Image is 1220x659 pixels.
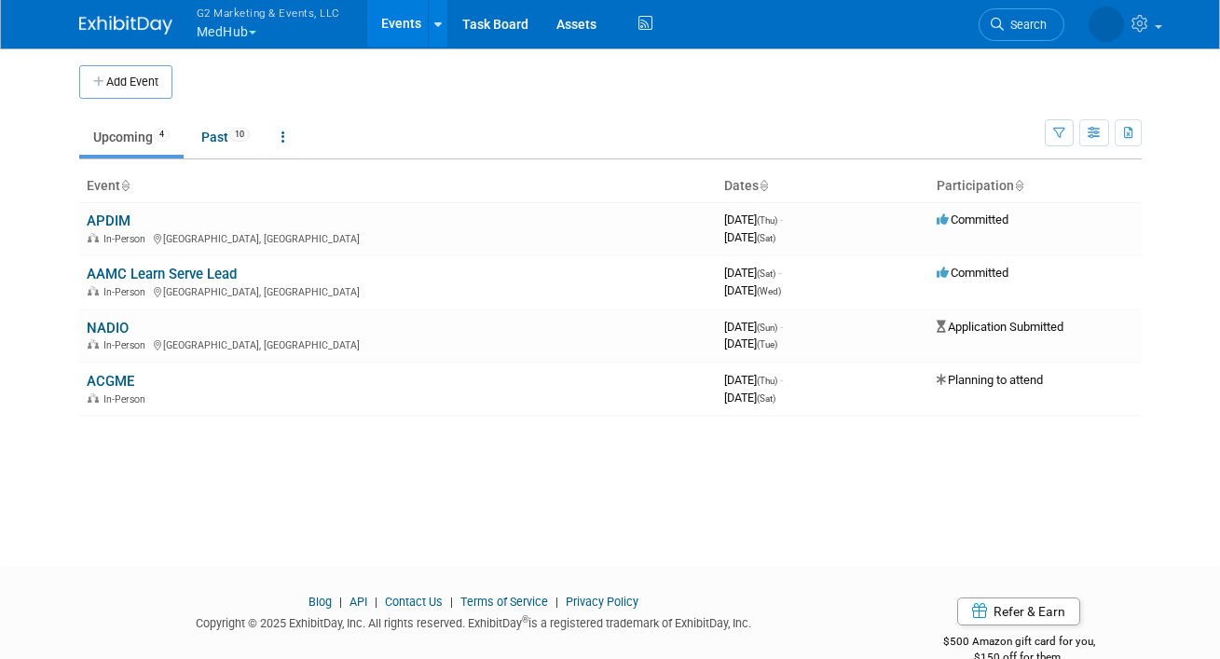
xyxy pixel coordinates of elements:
span: Committed [937,266,1008,280]
img: Nora McQuillan [1089,7,1124,42]
span: | [446,595,458,609]
span: - [780,320,783,334]
a: APDIM [87,213,130,229]
a: API [350,595,367,609]
span: [DATE] [724,373,783,387]
span: [DATE] [724,230,775,244]
span: In-Person [103,339,151,351]
a: AAMC Learn Serve Lead [87,266,237,282]
a: ACGME [87,373,134,390]
span: - [780,373,783,387]
span: G2 Marketing & Events, LLC [197,3,340,22]
img: In-Person Event [88,233,99,242]
th: Dates [717,171,929,202]
span: (Sat) [757,393,775,404]
span: [DATE] [724,336,777,350]
span: (Sat) [757,233,775,243]
span: [DATE] [724,391,775,405]
span: - [780,213,783,227]
span: | [551,595,563,609]
a: Sort by Start Date [759,178,768,193]
a: Sort by Participation Type [1014,178,1023,193]
div: [GEOGRAPHIC_DATA], [GEOGRAPHIC_DATA] [87,283,709,298]
span: In-Person [103,233,151,245]
span: (Thu) [757,376,777,386]
a: NADIO [87,320,129,336]
span: Search [1004,18,1047,32]
img: In-Person Event [88,286,99,295]
span: 10 [229,128,250,142]
span: | [335,595,347,609]
div: Copyright © 2025 ExhibitDay, Inc. All rights reserved. ExhibitDay is a registered trademark of Ex... [79,611,870,632]
span: Committed [937,213,1008,227]
span: Application Submitted [937,320,1063,334]
th: Event [79,171,717,202]
a: Search [979,8,1064,41]
button: Add Event [79,65,172,99]
span: (Sat) [757,268,775,279]
span: 4 [154,128,170,142]
span: (Sun) [757,323,777,333]
a: Privacy Policy [566,595,638,609]
img: ExhibitDay [79,16,172,34]
span: | [370,595,382,609]
span: [DATE] [724,283,781,297]
a: Sort by Event Name [120,178,130,193]
span: (Wed) [757,286,781,296]
img: In-Person Event [88,339,99,349]
span: - [778,266,781,280]
a: Contact Us [385,595,443,609]
a: Refer & Earn [957,597,1080,625]
th: Participation [929,171,1142,202]
a: Terms of Service [460,595,548,609]
span: [DATE] [724,213,783,227]
div: [GEOGRAPHIC_DATA], [GEOGRAPHIC_DATA] [87,230,709,245]
div: [GEOGRAPHIC_DATA], [GEOGRAPHIC_DATA] [87,336,709,351]
span: (Tue) [757,339,777,350]
span: [DATE] [724,266,781,280]
span: In-Person [103,393,151,405]
a: Past10 [187,119,264,155]
a: Blog [308,595,332,609]
sup: ® [522,614,528,625]
span: In-Person [103,286,151,298]
span: Planning to attend [937,373,1043,387]
img: In-Person Event [88,393,99,403]
span: (Thu) [757,215,777,226]
span: [DATE] [724,320,783,334]
a: Upcoming4 [79,119,184,155]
